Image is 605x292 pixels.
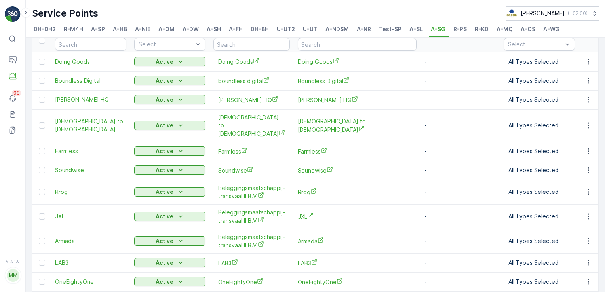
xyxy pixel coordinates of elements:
a: Soundwise [298,166,417,174]
span: Boundless Digital [55,77,126,85]
td: - [420,272,500,291]
a: Buddha to Buddha [55,118,126,133]
input: Search [213,38,290,51]
td: - [420,142,500,161]
a: LAB3 [218,259,285,267]
div: Toggle Row Selected [39,148,45,154]
td: - [420,71,500,90]
span: A-HB [113,25,127,33]
p: Select [139,40,193,48]
span: Doing Goods [218,57,285,66]
p: All Types Selected [508,237,570,245]
a: Armada [298,237,417,245]
p: [PERSON_NAME] [521,9,565,17]
p: Active [156,121,173,129]
p: All Types Selected [508,96,570,104]
p: All Types Selected [508,188,570,196]
a: Marie-Stella-Maris HQ [55,96,126,104]
span: U-UT2 [277,25,295,33]
span: JXL [298,212,417,221]
div: Toggle Row Selected [39,78,45,84]
p: Active [156,96,173,104]
a: Beleggingsmaatschappij-transvaal II B.V. [218,209,285,225]
p: All Types Selected [508,278,570,286]
input: Search [298,38,417,51]
button: Active [134,187,205,197]
a: Armada [55,237,126,245]
span: A-WG [543,25,559,33]
a: Buddha to buddha [218,114,285,138]
p: Active [156,58,173,66]
span: Farmless [55,147,126,155]
p: Active [156,237,173,245]
a: Beleggingsmaatschappij-transvaal II B.V. [218,233,285,249]
span: [DEMOGRAPHIC_DATA] to [DEMOGRAPHIC_DATA] [298,118,417,134]
a: OneEightyOne [298,278,417,286]
p: Active [156,77,173,85]
p: All Types Selected [508,58,570,66]
a: Rrog [55,188,126,196]
p: Active [156,188,173,196]
a: OneEightyOne [218,278,285,286]
div: Toggle Row Selected [39,238,45,244]
span: A-FH [229,25,243,33]
span: LAB3 [55,259,126,267]
span: [PERSON_NAME] HQ [218,96,285,104]
span: R-KD [475,25,489,33]
input: Search [55,38,126,51]
span: A-SL [409,25,423,33]
span: A-OM [158,25,175,33]
p: ( +02:00 ) [568,10,588,17]
div: Toggle Row Selected [39,189,45,195]
span: DH-BH [251,25,269,33]
div: Toggle Row Selected [39,59,45,65]
span: R-PS [453,25,467,33]
span: [DEMOGRAPHIC_DATA] to [DEMOGRAPHIC_DATA] [55,118,126,133]
a: JXL [55,212,126,220]
span: Soundwise [218,166,285,174]
span: Farmless [298,147,417,155]
button: Active [134,121,205,130]
a: Soundwise [55,166,126,174]
div: Toggle Row Selected [39,167,45,173]
span: Doing Goods [55,58,126,66]
td: - [420,229,500,253]
span: [DEMOGRAPHIC_DATA] to [DEMOGRAPHIC_DATA] [218,114,285,138]
div: Toggle Row Selected [39,122,45,129]
p: All Types Selected [508,77,570,85]
a: Boundless Digital [298,77,417,85]
a: OneEightyOne [55,278,126,286]
span: DH-DH2 [34,25,56,33]
button: Active [134,146,205,156]
td: - [420,253,500,272]
div: Toggle Row Selected [39,279,45,285]
a: Doing Goods [298,57,417,66]
span: A-NR [357,25,371,33]
img: basis-logo_rgb2x.png [506,9,517,18]
p: All Types Selected [508,259,570,267]
span: A-OS [521,25,535,33]
a: boundless digital [218,77,285,85]
a: Rrog [298,188,417,196]
div: MM [7,269,19,282]
div: Toggle Row Selected [39,97,45,103]
span: Farmless [218,147,285,155]
button: Active [134,95,205,104]
td: - [420,204,500,229]
p: Service Points [32,7,98,20]
a: Beleggingsmaatschappij-transvaal II B.V. [218,184,285,200]
span: A-MQ [497,25,513,33]
span: A-SG [431,25,445,33]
